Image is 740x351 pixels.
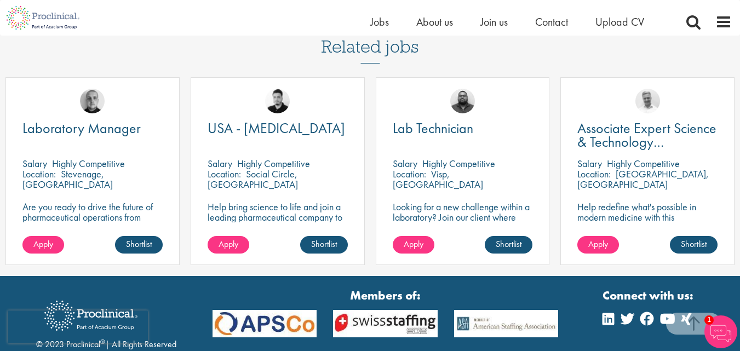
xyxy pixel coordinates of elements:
strong: Members of: [213,287,558,304]
p: Social Circle, [GEOGRAPHIC_DATA] [208,168,298,191]
span: Location: [577,168,611,180]
p: Visp, [GEOGRAPHIC_DATA] [393,168,483,191]
div: © 2023 Proclinical | All Rights Reserved [36,292,176,351]
img: Chatbot [704,315,737,348]
img: Anderson Maldonado [265,89,290,113]
span: Salary [393,157,417,170]
a: Upload CV [595,15,644,29]
p: Highly Competitive [607,157,680,170]
a: Jobs [370,15,389,29]
strong: Connect with us: [603,287,696,304]
span: 1 [704,315,714,325]
a: Shortlist [670,236,718,254]
iframe: reCAPTCHA [8,310,148,343]
p: Highly Competitive [52,157,125,170]
span: Apply [33,238,53,250]
p: [GEOGRAPHIC_DATA], [GEOGRAPHIC_DATA] [577,168,709,191]
a: Apply [393,236,434,254]
img: APSCo [325,310,445,337]
a: Contact [535,15,568,29]
span: Associate Expert Science & Technology ([MEDICAL_DATA]) [577,119,716,165]
a: Apply [577,236,619,254]
a: Shortlist [485,236,532,254]
span: Salary [577,157,602,170]
span: USA - [MEDICAL_DATA] [208,119,345,137]
span: Laboratory Manager [22,119,141,137]
span: Location: [22,168,56,180]
p: Stevenage, [GEOGRAPHIC_DATA] [22,168,113,191]
span: Apply [588,238,608,250]
a: Join us [480,15,508,29]
a: Laboratory Manager [22,122,163,135]
p: Help bring science to life and join a leading pharmaceutical company to play a key role in delive... [208,202,348,254]
span: Location: [393,168,426,180]
p: Highly Competitive [237,157,310,170]
img: APSCo [446,310,566,337]
span: Lab Technician [393,119,473,137]
img: Harry Budge [80,89,105,113]
img: Proclinical Recruitment [36,293,146,338]
p: Are you ready to drive the future of pharmaceutical operations from behind the scenes? Looking to... [22,202,163,254]
span: Apply [404,238,423,250]
a: Shortlist [300,236,348,254]
span: Salary [22,157,47,170]
a: Associate Expert Science & Technology ([MEDICAL_DATA]) [577,122,718,149]
img: Ashley Bennett [450,89,475,113]
img: APSCo [204,310,325,337]
h3: Related jobs [322,10,419,64]
p: Help redefine what's possible in modern medicine with this [MEDICAL_DATA] Associate Expert Scienc... [577,202,718,243]
a: Apply [208,236,249,254]
a: About us [416,15,453,29]
a: Lab Technician [393,122,533,135]
a: Shortlist [115,236,163,254]
a: Apply [22,236,64,254]
span: Salary [208,157,232,170]
img: Joshua Bye [635,89,660,113]
a: USA - [MEDICAL_DATA] [208,122,348,135]
span: Location: [208,168,241,180]
span: Apply [219,238,238,250]
p: Highly Competitive [422,157,495,170]
p: Looking for a new challenge within a laboratory? Join our client where every experiment brings us... [393,202,533,243]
